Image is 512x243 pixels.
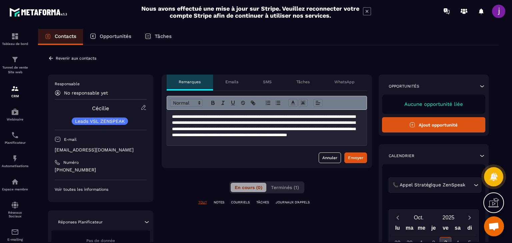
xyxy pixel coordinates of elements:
p: No responsable yet [64,90,108,96]
p: Opportunités [389,84,419,89]
div: ve [440,223,452,235]
img: email [11,228,19,236]
a: social-networksocial-networkRéseaux Sociaux [2,196,28,223]
button: Next month [463,213,476,222]
img: formation [11,85,19,93]
p: TOUT [198,200,207,205]
p: Planificateur [2,141,28,144]
p: COURRIELS [231,200,250,205]
p: [EMAIL_ADDRESS][DOMAIN_NAME] [55,147,147,153]
a: Tâches [138,29,178,45]
span: Terminés (1) [271,185,299,190]
p: Contacts [55,33,76,39]
a: Contacts [38,29,83,45]
span: Pas de donnée [86,238,115,243]
p: Emails [225,79,238,85]
button: En cours (0) [231,183,266,192]
a: automationsautomationsEspace membre [2,173,28,196]
p: Réseaux Sociaux [2,211,28,218]
input: Search for option [467,181,472,189]
p: Tunnel de vente Site web [2,65,28,75]
a: automationsautomationsWebinaire [2,103,28,126]
a: schedulerschedulerPlanificateur [2,126,28,149]
a: formationformationTunnel de vente Site web [2,51,28,80]
div: sa [452,223,464,235]
img: automations [11,178,19,186]
span: 📞 Appel Stratégique ZenSpeak [391,181,467,189]
p: CRM [2,94,28,98]
a: automationsautomationsAutomatisations [2,149,28,173]
p: Tâches [155,33,172,39]
span: En cours (0) [235,185,262,190]
p: Numéro [63,160,79,165]
button: Previous month [392,213,404,222]
p: NOTES [214,200,224,205]
p: Opportunités [100,33,131,39]
img: logo [9,6,69,18]
button: Open years overlay [434,212,463,223]
img: social-network [11,201,19,209]
div: Search for option [389,177,481,193]
button: Open months overlay [404,212,434,223]
img: scheduler [11,131,19,139]
div: Ouvrir le chat [484,216,504,236]
button: Ajout opportunité [382,117,486,132]
div: di [464,223,476,235]
p: Voir toutes les informations [55,187,147,192]
p: JOURNAUX D'APPELS [276,200,310,205]
p: Revenir aux contacts [56,56,96,61]
div: je [428,223,440,235]
img: automations [11,108,19,116]
div: ma [404,223,416,235]
a: Opportunités [83,29,138,45]
img: automations [11,154,19,162]
p: Aucune opportunité liée [389,101,479,107]
p: Webinaire [2,118,28,121]
h2: Nous avons effectué une mise à jour sur Stripe. Veuillez reconnecter votre compte Stripe afin de ... [141,5,360,19]
a: formationformationTableau de bord [2,27,28,51]
p: Leads VSL ZENSPEAK [75,119,125,123]
p: Espace membre [2,187,28,191]
button: Terminés (1) [267,183,303,192]
p: Remarques [179,79,201,85]
button: Envoyer [344,152,367,163]
img: formation [11,32,19,40]
p: Tableau de bord [2,42,28,46]
img: formation [11,56,19,64]
p: Automatisations [2,164,28,168]
button: Annuler [319,152,341,163]
p: E-mail [64,137,77,142]
div: me [416,223,428,235]
div: Envoyer [348,154,363,161]
p: Calendrier [389,153,414,158]
p: Tâches [296,79,310,85]
a: formationformationCRM [2,80,28,103]
div: lu [391,223,403,235]
p: TÂCHES [256,200,269,205]
p: WhatsApp [334,79,355,85]
p: Réponses Planificateur [58,219,103,225]
a: Cécilie [92,105,109,112]
p: [PHONE_NUMBER] [55,167,147,173]
p: SMS [263,79,272,85]
p: Responsable [55,81,147,87]
p: E-mailing [2,238,28,241]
